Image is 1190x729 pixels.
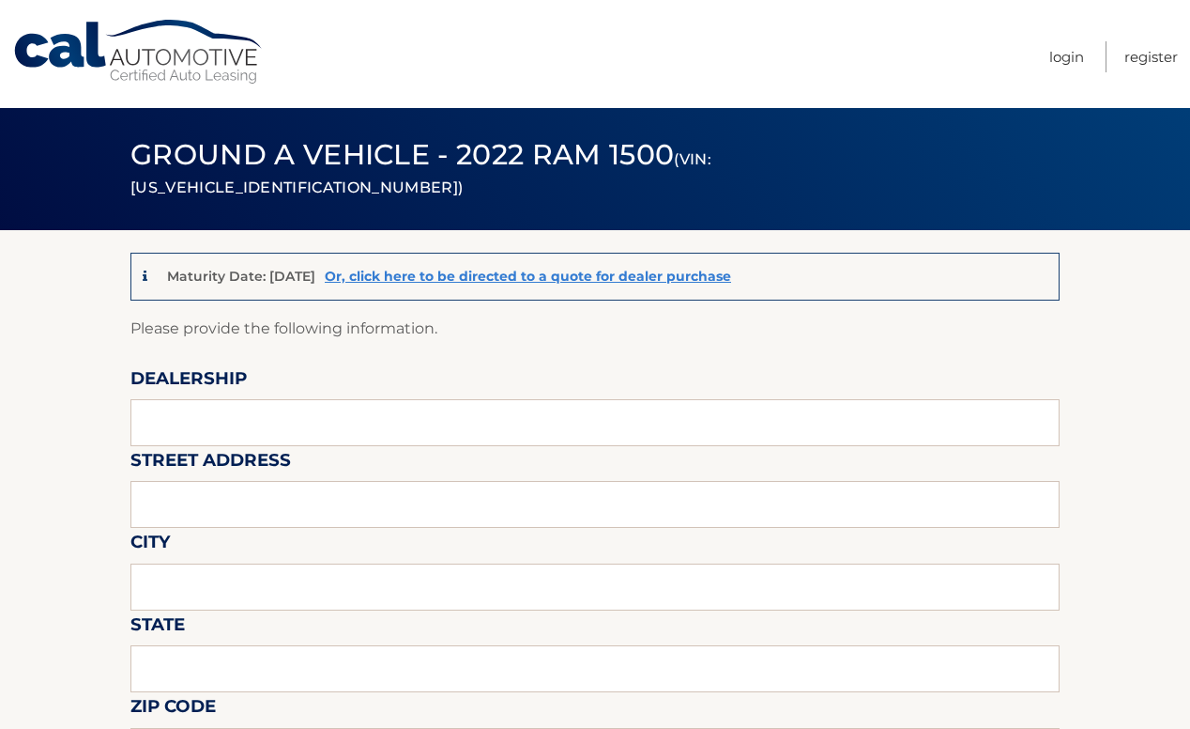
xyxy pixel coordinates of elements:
a: Login [1049,41,1084,72]
a: Cal Automotive [12,19,266,85]
label: Street Address [130,446,291,481]
a: Or, click here to be directed to a quote for dealer purchase [325,268,731,285]
label: City [130,528,170,563]
p: Maturity Date: [DATE] [167,268,315,285]
span: Ground a Vehicle - 2022 Ram 1500 [130,137,711,200]
label: Dealership [130,364,247,399]
p: Please provide the following information. [130,316,1060,342]
a: Register [1124,41,1178,72]
label: Zip Code [130,692,216,727]
small: (VIN: [US_VEHICLE_IDENTIFICATION_NUMBER]) [130,150,711,196]
label: State [130,611,185,645]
